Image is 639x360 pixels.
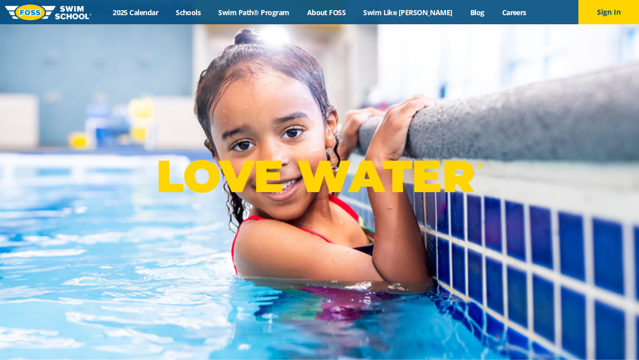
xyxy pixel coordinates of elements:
[355,8,462,17] a: Swim Like [PERSON_NAME]
[104,8,167,17] a: 2025 Calendar
[5,5,91,20] img: FOSS Swim School Logo
[298,8,355,17] a: About FOSS
[156,149,483,203] p: LOVE WATER
[475,159,483,172] sup: ®
[461,8,493,17] a: Blog
[210,8,298,17] a: Swim Path® Program
[493,8,535,17] a: Careers
[167,8,210,17] a: Schools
